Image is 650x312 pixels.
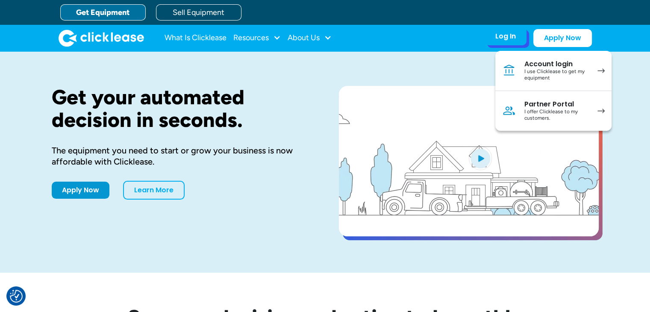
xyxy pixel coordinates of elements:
div: Account login [524,60,589,68]
div: I use Clicklease to get my equipment [524,68,589,82]
a: Learn More [123,181,185,200]
div: Partner Portal [524,100,589,109]
img: arrow [597,68,605,73]
div: About Us [288,29,332,47]
img: Clicklease logo [59,29,144,47]
div: Log In [495,32,516,41]
a: Get Equipment [60,4,146,21]
div: Resources [233,29,281,47]
img: Blue play button logo on a light blue circular background [469,146,492,170]
a: Sell Equipment [156,4,241,21]
a: Account loginI use Clicklease to get my equipment [495,51,612,91]
a: Partner PortalI offer Clicklease to my customers. [495,91,612,131]
button: Consent Preferences [10,290,23,303]
a: Apply Now [52,182,109,199]
div: The equipment you need to start or grow your business is now affordable with Clicklease. [52,145,312,167]
img: arrow [597,109,605,113]
a: What Is Clicklease [165,29,226,47]
nav: Log In [495,51,612,131]
h1: Get your automated decision in seconds. [52,86,312,131]
img: Revisit consent button [10,290,23,303]
a: Apply Now [533,29,592,47]
img: Bank icon [502,64,516,77]
div: I offer Clicklease to my customers. [524,109,589,122]
a: home [59,29,144,47]
a: open lightbox [339,86,599,236]
img: Person icon [502,104,516,118]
